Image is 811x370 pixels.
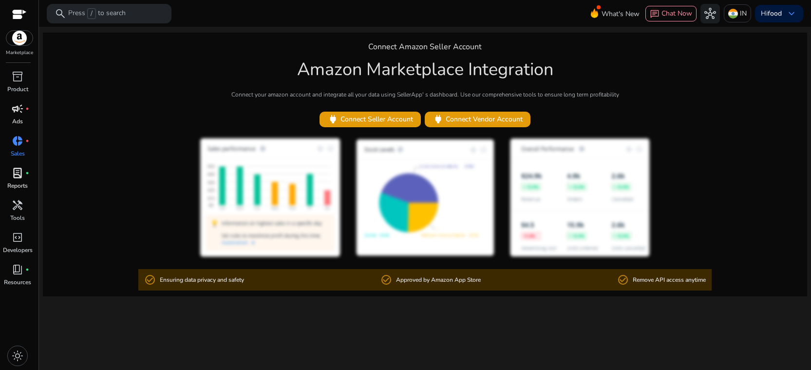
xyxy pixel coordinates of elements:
p: Sales [11,149,25,158]
mat-icon: check_circle_outline [144,274,156,286]
p: Marketplace [6,49,33,57]
h1: Amazon Marketplace Integration [297,59,553,80]
span: fiber_manual_record [25,139,29,143]
p: Connect your amazon account and integrate all your data using SellerApp' s dashboard. Use our com... [231,90,619,99]
mat-icon: check_circle_outline [617,274,629,286]
span: lab_profile [12,167,23,179]
span: Chat Now [661,9,692,18]
p: IN [740,5,747,22]
span: fiber_manual_record [25,107,29,111]
span: power [327,114,339,125]
p: Developers [3,246,33,254]
p: Hi [761,10,782,17]
b: food [768,9,782,18]
span: keyboard_arrow_down [786,8,797,19]
span: Connect Vendor Account [433,114,523,125]
span: power [433,114,444,125]
p: Reports [7,181,28,190]
span: book_4 [12,264,23,275]
span: inventory_2 [12,71,23,82]
p: Product [7,85,28,94]
span: hub [704,8,716,19]
p: Press to search [68,8,126,19]
span: What's New [602,5,640,22]
span: handyman [12,199,23,211]
p: Ensuring data privacy and safety [160,275,244,285]
span: campaign [12,103,23,115]
span: search [55,8,66,19]
span: Connect Seller Account [327,114,413,125]
img: in.svg [728,9,738,19]
span: chat [650,9,660,19]
button: hub [700,4,720,23]
h4: Connect Amazon Seller Account [368,42,482,52]
span: light_mode [12,350,23,362]
span: fiber_manual_record [25,268,29,272]
button: powerConnect Vendor Account [425,112,530,127]
button: powerConnect Seller Account [320,112,421,127]
mat-icon: check_circle_outline [380,274,392,286]
p: Remove API access anytime [633,275,706,285]
img: amazon.svg [6,31,33,45]
button: chatChat Now [645,6,697,21]
span: fiber_manual_record [25,171,29,175]
span: donut_small [12,135,23,147]
p: Approved by Amazon App Store [396,275,481,285]
p: Tools [10,214,25,222]
p: Resources [4,278,31,287]
span: / [87,8,96,19]
p: Ads [12,117,23,126]
span: code_blocks [12,232,23,243]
